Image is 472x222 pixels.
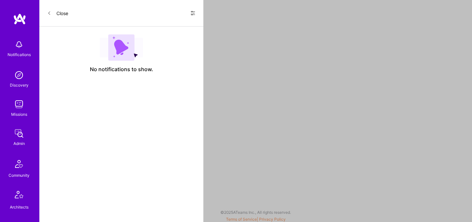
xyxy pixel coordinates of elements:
img: teamwork [12,98,26,111]
img: bell [12,38,26,51]
div: Notifications [8,51,31,58]
span: No notifications to show. [90,66,153,73]
img: admin teamwork [12,127,26,140]
img: Community [11,156,27,172]
img: Architects [11,188,27,204]
div: Architects [10,204,29,211]
div: Community [9,172,30,179]
button: Close [47,8,68,18]
img: discovery [12,69,26,82]
div: Admin [13,140,25,147]
div: Missions [11,111,27,118]
img: empty [100,34,143,61]
div: Discovery [10,82,29,89]
img: logo [13,13,26,25]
